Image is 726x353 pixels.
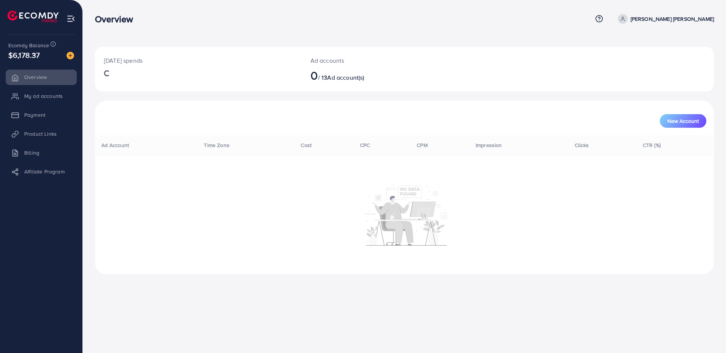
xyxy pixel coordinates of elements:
button: New Account [660,114,706,128]
span: 0 [310,67,318,84]
h2: / 13 [310,68,447,82]
span: Ad account(s) [327,73,364,82]
p: [DATE] spends [104,56,292,65]
a: [PERSON_NAME] [PERSON_NAME] [615,14,714,24]
span: New Account [667,118,699,124]
span: Ecomdy Balance [8,42,49,49]
img: menu [67,14,75,23]
img: image [67,52,74,59]
span: $6,178.37 [8,50,40,60]
h3: Overview [95,14,139,25]
img: logo [8,11,59,22]
p: [PERSON_NAME] [PERSON_NAME] [631,14,714,23]
p: Ad accounts [310,56,447,65]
